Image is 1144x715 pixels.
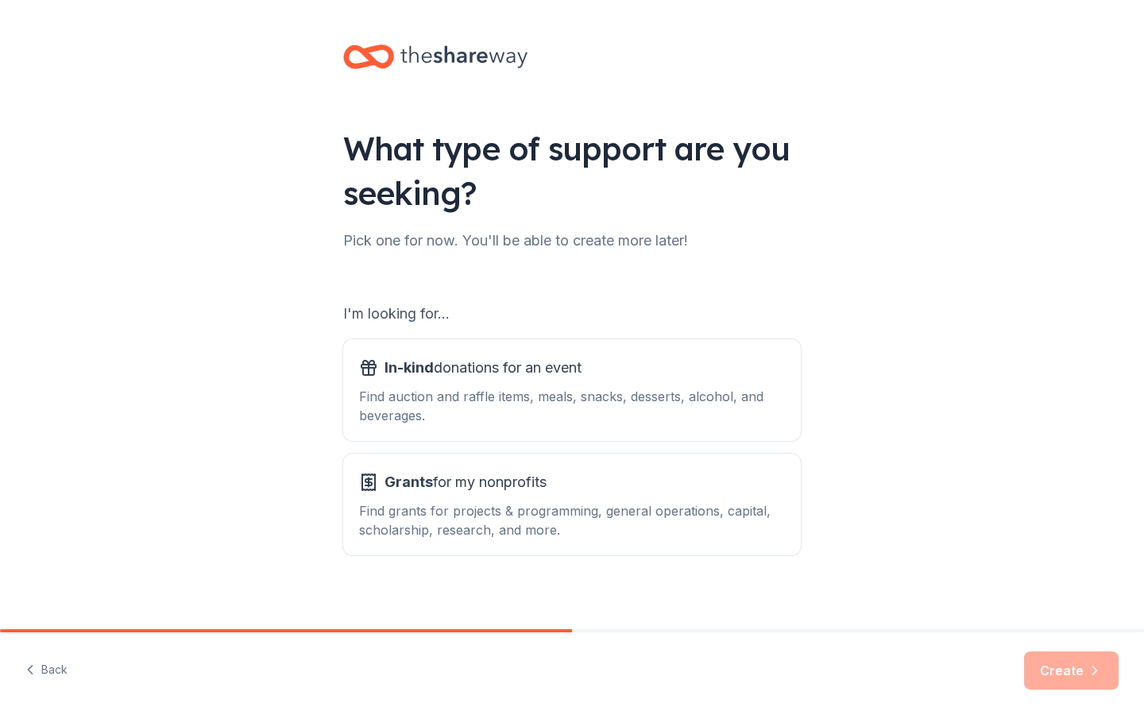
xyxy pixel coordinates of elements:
[25,654,68,687] button: Back
[343,126,801,215] div: What type of support are you seeking?
[343,454,801,555] button: Grantsfor my nonprofitsFind grants for projects & programming, general operations, capital, schol...
[343,301,801,327] div: I'm looking for...
[385,473,433,490] span: Grants
[343,228,801,253] div: Pick one for now. You'll be able to create more later!
[359,501,785,539] div: Find grants for projects & programming, general operations, capital, scholarship, research, and m...
[385,359,434,376] span: In-kind
[385,355,582,381] span: donations for an event
[343,339,801,441] button: In-kinddonations for an eventFind auction and raffle items, meals, snacks, desserts, alcohol, and...
[385,470,547,495] span: for my nonprofits
[359,387,785,425] div: Find auction and raffle items, meals, snacks, desserts, alcohol, and beverages.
